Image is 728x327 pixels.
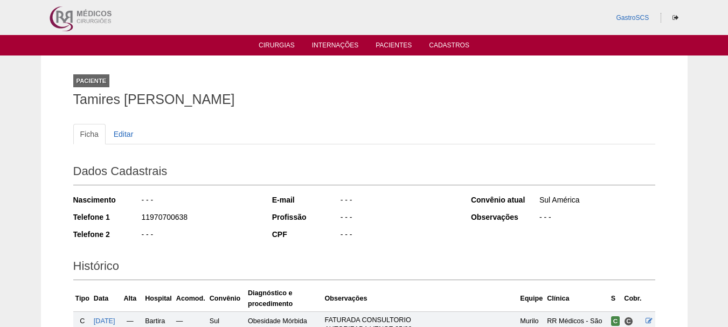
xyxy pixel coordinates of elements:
[73,212,141,222] div: Telefone 1
[174,286,207,312] th: Acomod.
[73,93,655,106] h1: Tamires [PERSON_NAME]
[73,161,655,185] h2: Dados Cadastrais
[538,194,655,208] div: Sul América
[322,286,518,312] th: Observações
[312,41,359,52] a: Internações
[471,194,538,205] div: Convênio atual
[73,286,92,312] th: Tipo
[117,286,143,312] th: Alta
[207,286,246,312] th: Convênio
[622,286,643,312] th: Cobr.
[73,255,655,280] h2: Histórico
[272,212,339,222] div: Profissão
[143,286,174,312] th: Hospital
[471,212,538,222] div: Observações
[246,286,323,312] th: Diagnóstico e procedimento
[92,286,117,312] th: Data
[141,212,258,225] div: 11970700638
[259,41,295,52] a: Cirurgias
[73,194,141,205] div: Nascimento
[672,15,678,21] i: Sair
[611,316,620,326] span: Confirmada
[141,229,258,242] div: - - -
[616,14,649,22] a: GastroSCS
[339,212,456,225] div: - - -
[141,194,258,208] div: - - -
[376,41,412,52] a: Pacientes
[339,194,456,208] div: - - -
[538,212,655,225] div: - - -
[73,74,110,87] div: Paciente
[339,229,456,242] div: - - -
[73,229,141,240] div: Telefone 2
[75,316,89,326] div: C
[609,286,622,312] th: S
[429,41,469,52] a: Cadastros
[545,286,609,312] th: Clínica
[94,317,115,325] a: [DATE]
[272,229,339,240] div: CPF
[272,194,339,205] div: E-mail
[73,124,106,144] a: Ficha
[518,286,545,312] th: Equipe
[624,317,633,326] span: Consultório
[107,124,141,144] a: Editar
